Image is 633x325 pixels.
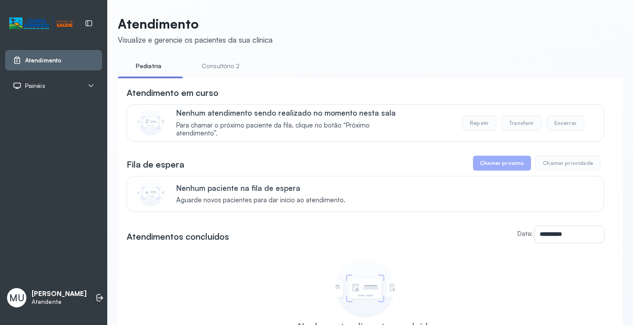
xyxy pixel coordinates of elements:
[138,109,164,135] img: Imagem de CalloutCard
[335,258,395,318] img: Imagem de empty state
[9,16,73,31] img: Logotipo do estabelecimento
[502,116,542,131] button: Transferir
[32,298,87,306] p: Atendente
[547,116,584,131] button: Encerrar
[462,116,496,131] button: Repetir
[190,59,251,73] a: Consultório 2
[118,16,273,32] p: Atendimento
[138,180,164,206] img: Imagem de CalloutCard
[127,230,229,243] h3: Atendimentos concluídos
[25,57,62,64] span: Atendimento
[176,108,409,117] p: Nenhum atendimento sendo realizado no momento nesta sala
[127,158,184,171] h3: Fila de espera
[473,156,531,171] button: Chamar próximo
[176,183,346,193] p: Nenhum paciente na fila de espera
[176,121,409,138] span: Para chamar o próximo paciente da fila, clique no botão “Próximo atendimento”.
[176,196,346,204] span: Aguarde novos pacientes para dar início ao atendimento.
[127,87,218,99] h3: Atendimento em curso
[118,35,273,44] div: Visualize e gerencie os pacientes da sua clínica
[517,230,533,237] label: Data:
[13,56,95,65] a: Atendimento
[118,59,179,73] a: Pediatria
[25,82,45,90] span: Painéis
[535,156,600,171] button: Chamar prioridade
[32,290,87,298] p: [PERSON_NAME]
